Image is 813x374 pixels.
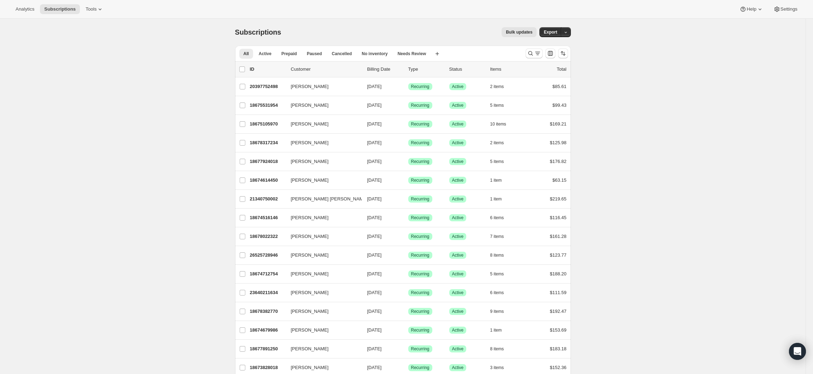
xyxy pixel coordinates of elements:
[490,271,504,277] span: 5 items
[250,195,285,203] p: 21340750002
[250,157,567,166] div: 18677924018[PERSON_NAME][DATE]SuccessRecurringSuccessActive5 items$176.82
[287,137,357,148] button: [PERSON_NAME]
[526,48,543,58] button: Search and filter results
[490,363,512,373] button: 3 items
[362,51,387,57] span: No inventory
[411,365,429,370] span: Recurring
[281,51,297,57] span: Prepaid
[250,194,567,204] div: 21340750002[PERSON_NAME] [PERSON_NAME][DATE]SuccessRecurringSuccessActive1 item$219.65
[789,343,806,360] div: Open Intercom Messenger
[367,346,382,351] span: [DATE]
[291,177,329,184] span: [PERSON_NAME]
[291,121,329,128] span: [PERSON_NAME]
[411,84,429,89] span: Recurring
[550,215,567,220] span: $116.45
[490,290,504,296] span: 6 items
[250,344,567,354] div: 18677891250[PERSON_NAME][DATE]SuccessRecurringSuccessActive8 items$183.18
[552,103,567,108] span: $99.43
[490,344,512,354] button: 8 items
[398,51,426,57] span: Needs Review
[550,327,567,333] span: $153.69
[291,66,362,73] p: Customer
[250,306,567,316] div: 18678382770[PERSON_NAME][DATE]SuccessRecurringSuccessActive9 items$192.47
[432,49,443,59] button: Create new view
[490,215,504,221] span: 6 items
[449,66,485,73] p: Status
[408,66,444,73] div: Type
[490,306,512,316] button: 9 items
[86,6,96,12] span: Tools
[411,327,429,333] span: Recurring
[550,140,567,145] span: $125.98
[259,51,271,57] span: Active
[291,345,329,352] span: [PERSON_NAME]
[287,231,357,242] button: [PERSON_NAME]
[291,270,329,277] span: [PERSON_NAME]
[490,252,504,258] span: 8 items
[552,84,567,89] span: $85.61
[411,290,429,296] span: Recurring
[780,6,797,12] span: Settings
[411,252,429,258] span: Recurring
[287,287,357,298] button: [PERSON_NAME]
[44,6,76,12] span: Subscriptions
[452,309,464,314] span: Active
[550,271,567,276] span: $188.20
[250,119,567,129] div: 18675105970[PERSON_NAME][DATE]SuccessRecurringSuccessActive10 items$169.21
[411,215,429,221] span: Recurring
[367,290,382,295] span: [DATE]
[452,215,464,221] span: Active
[490,250,512,260] button: 8 items
[250,66,567,73] div: IDCustomerBilling DateTypeStatusItemsTotal
[250,327,285,334] p: 18674679986
[490,82,512,92] button: 2 items
[367,121,382,127] span: [DATE]
[287,268,357,280] button: [PERSON_NAME]
[250,175,567,185] div: 18674614450[PERSON_NAME][DATE]SuccessRecurringSuccessActive1 item$63.15
[490,100,512,110] button: 5 items
[250,158,285,165] p: 18677924018
[550,290,567,295] span: $111.59
[490,325,510,335] button: 1 item
[411,196,429,202] span: Recurring
[291,102,329,109] span: [PERSON_NAME]
[769,4,802,14] button: Settings
[490,213,512,223] button: 6 items
[250,213,567,223] div: 18674516146[PERSON_NAME][DATE]SuccessRecurringSuccessActive6 items$116.45
[250,364,285,371] p: 18673828018
[411,177,429,183] span: Recurring
[367,177,382,183] span: [DATE]
[490,103,504,108] span: 5 items
[490,234,504,239] span: 7 items
[250,121,285,128] p: 18675105970
[539,27,561,37] button: Export
[250,250,567,260] div: 26525728946[PERSON_NAME][DATE]SuccessRecurringSuccessActive8 items$123.77
[250,288,567,298] div: 23640211634[PERSON_NAME][DATE]SuccessRecurringSuccessActive6 items$111.59
[411,271,429,277] span: Recurring
[490,66,526,73] div: Items
[250,139,285,146] p: 18678317234
[287,250,357,261] button: [PERSON_NAME]
[490,121,506,127] span: 10 items
[291,214,329,221] span: [PERSON_NAME]
[490,288,512,298] button: 6 items
[367,159,382,164] span: [DATE]
[250,214,285,221] p: 18674516146
[557,66,566,73] p: Total
[411,309,429,314] span: Recurring
[250,100,567,110] div: 18675531954[PERSON_NAME][DATE]SuccessRecurringSuccessActive5 items$99.43
[452,271,464,277] span: Active
[550,252,567,258] span: $123.77
[287,362,357,373] button: [PERSON_NAME]
[490,194,510,204] button: 1 item
[250,82,567,92] div: 20397752498[PERSON_NAME][DATE]SuccessRecurringSuccessActive2 items$85.61
[291,139,329,146] span: [PERSON_NAME]
[411,346,429,352] span: Recurring
[506,29,532,35] span: Bulk updates
[250,363,567,373] div: 18673828018[PERSON_NAME][DATE]SuccessRecurringSuccessActive3 items$152.36
[558,48,568,58] button: Sort the results
[452,84,464,89] span: Active
[550,346,567,351] span: $183.18
[250,66,285,73] p: ID
[452,290,464,296] span: Active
